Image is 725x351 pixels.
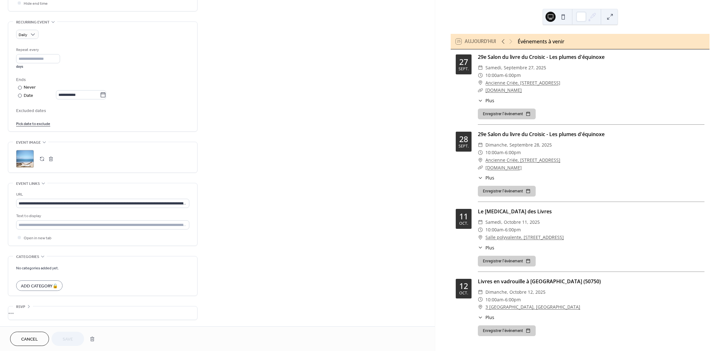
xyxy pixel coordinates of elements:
button: Enregistrer l'événement [478,256,536,266]
span: 10:00am [485,149,503,156]
div: oct. [459,291,468,295]
span: 6:00pm [505,149,521,156]
div: 11 [459,212,468,220]
span: - [503,226,505,234]
div: ​ [478,86,483,94]
span: Plus [485,97,494,104]
span: 6:00pm [505,226,521,234]
span: - [503,149,505,156]
a: Salle polyvalente, [STREET_ADDRESS] [485,234,564,241]
a: 29e Salon du livre du Croisic - Les plumes d'équinoxe [478,53,605,60]
div: 27 [459,58,468,66]
span: - [503,296,505,304]
button: Cancel [10,332,49,346]
div: ​ [478,149,483,156]
span: Excluded dates [16,108,189,114]
span: Daily [19,31,27,39]
div: Date [24,92,106,99]
span: Cancel [21,336,38,343]
button: ​Plus [478,97,494,104]
span: Plus [485,314,494,321]
button: ​Plus [478,314,494,321]
span: 6:00pm [505,72,521,79]
div: Livres en vadrouille à [GEOGRAPHIC_DATA] (50750) [478,278,704,285]
div: ​ [478,72,483,79]
div: ​ [478,244,483,251]
span: Hide end time [24,0,48,7]
span: Recurring event [16,19,50,26]
div: Repeat every [16,47,59,53]
div: ​ [478,218,483,226]
div: ; [16,150,34,168]
button: Enregistrer l'événement [478,186,536,197]
div: ​ [478,164,483,172]
span: Open in new tab [24,235,52,241]
span: - [503,72,505,79]
div: Text to display [16,213,188,219]
div: URL [16,191,188,198]
span: dimanche, octobre 12, 2025 [485,288,545,296]
a: Ancienne Criée, [STREET_ADDRESS] [485,156,560,164]
a: [DOMAIN_NAME] [485,165,522,171]
div: oct. [459,222,468,226]
span: 10:00am [485,296,503,304]
div: Événements à venir [518,38,564,45]
div: ​ [478,303,483,311]
div: ​ [478,314,483,321]
div: sept. [459,67,469,71]
span: Pick date to exclude [16,121,50,127]
button: Enregistrer l'événement [478,325,536,336]
div: ​ [478,156,483,164]
span: 10:00am [485,226,503,234]
span: Event image [16,139,41,146]
div: ​ [478,288,483,296]
div: Ends [16,77,188,83]
span: samedi, octobre 11, 2025 [485,218,540,226]
div: ​ [478,97,483,104]
a: 3 [GEOGRAPHIC_DATA], [GEOGRAPHIC_DATA] [485,303,580,311]
span: Event links [16,180,40,187]
span: 10:00am [485,72,503,79]
button: ​Plus [478,244,494,251]
div: sept. [459,144,469,148]
div: ​ [478,141,483,149]
span: Plus [485,174,494,181]
span: 6:00pm [505,296,521,304]
div: ••• [8,306,197,320]
span: No categories added yet. [16,265,59,272]
button: ​Plus [478,174,494,181]
a: Ancienne Criée, [STREET_ADDRESS] [485,79,560,87]
div: 28 [459,135,468,143]
div: ​ [478,79,483,87]
a: [DOMAIN_NAME] [485,87,522,93]
span: dimanche, septembre 28, 2025 [485,141,552,149]
div: ​ [478,296,483,304]
span: Categories [16,254,39,260]
span: Plus [485,244,494,251]
span: samedi, septembre 27, 2025 [485,64,546,72]
div: ​ [478,226,483,234]
span: RSVP [16,304,25,310]
div: Le [MEDICAL_DATA] des Livres [478,208,704,215]
div: ​ [478,234,483,241]
div: 12 [459,282,468,290]
div: ​ [478,174,483,181]
div: days [16,65,60,69]
div: Never [24,84,36,91]
div: ​ [478,64,483,72]
button: Enregistrer l'événement [478,109,536,119]
a: 29e Salon du livre du Croisic - Les plumes d'équinoxe [478,131,605,138]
